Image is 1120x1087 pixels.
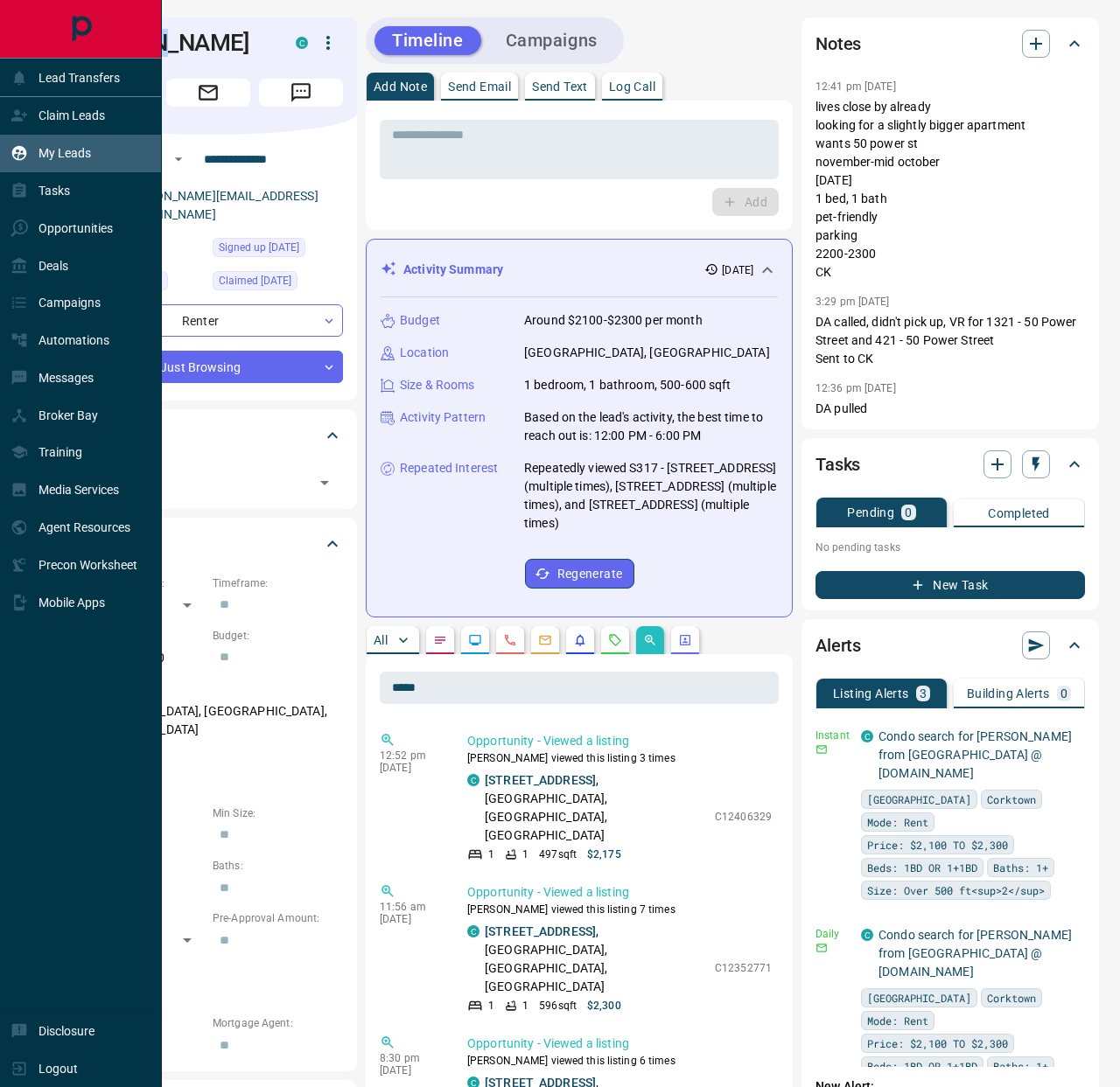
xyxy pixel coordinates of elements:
p: Timeframe: [213,575,343,591]
button: New Task [815,571,1085,599]
div: Notes [815,23,1085,65]
p: [PERSON_NAME] viewed this listing 6 times [467,1053,772,1069]
p: 1 [488,998,494,1014]
span: Beds: 1BD OR 1+1BD [867,859,977,876]
p: Pending [847,506,894,519]
div: condos.ca [861,929,873,941]
p: Log Call [609,80,655,93]
div: Tags [73,415,343,456]
div: Mon Sep 01 2025 [213,271,343,296]
p: Motivation: [73,753,343,769]
p: Opportunity - Viewed a listing [467,883,772,902]
button: Regenerate [525,559,634,589]
p: , [GEOGRAPHIC_DATA], [GEOGRAPHIC_DATA], [GEOGRAPHIC_DATA] [485,923,706,996]
p: , [GEOGRAPHIC_DATA], [GEOGRAPHIC_DATA], [GEOGRAPHIC_DATA] [485,771,706,845]
p: 11:56 am [380,901,441,913]
p: [DATE] [380,913,441,925]
span: Mode: Rent [867,813,928,831]
p: 596 sqft [539,998,577,1014]
p: Around $2100-$2300 per month [524,311,703,330]
p: Budget [400,311,440,330]
p: [DATE] [380,762,441,774]
p: [PERSON_NAME] viewed this listing 3 times [467,750,772,766]
div: Renter [73,304,343,337]
p: Listing Alerts [833,687,909,700]
p: lives close by already looking for a slightly bigger apartment wants 50 power st november-mid oct... [815,98,1085,282]
span: Beds: 1BD OR 1+1BD [867,1057,977,1075]
p: DA called, didn't pick up, VR for 1321 - 50 Power Street and 421 - 50 Power Street Sent to CK [815,313,1085,368]
p: C12352771 [715,960,772,976]
p: Activity Pattern [400,408,486,427]
p: 0 [905,506,912,519]
span: Size: Over 500 ft<sup>2</sup> [867,881,1045,899]
h2: Alerts [815,631,861,659]
p: No pending tasks [815,534,1085,561]
p: C12406329 [715,809,772,825]
span: Signed up [DATE] [219,239,299,256]
p: $2,300 [587,998,621,1014]
p: Location [400,344,449,362]
a: [STREET_ADDRESS] [485,924,596,938]
svg: Notes [433,633,447,647]
div: Tasks [815,443,1085,485]
span: Mode: Rent [867,1012,928,1029]
span: Corktown [987,989,1036,1007]
button: Timeline [374,26,481,55]
div: Criteria [73,523,343,565]
p: Baths: [213,858,343,874]
p: [DATE] [380,1064,441,1077]
h2: Notes [815,30,861,58]
p: Instant [815,728,850,743]
span: Price: $2,100 TO $2,300 [867,836,1008,854]
span: [GEOGRAPHIC_DATA] [867,791,971,808]
div: condos.ca [861,730,873,742]
h2: Tasks [815,450,860,478]
span: Baths: 1+ [993,859,1048,876]
div: Just Browsing [73,351,343,383]
p: [DATE] [722,262,753,278]
p: [GEOGRAPHIC_DATA], [GEOGRAPHIC_DATA], [GEOGRAPHIC_DATA] [73,697,343,744]
p: Completed [988,507,1050,519]
svg: Agent Actions [678,633,692,647]
p: Size & Rooms [400,376,475,394]
svg: Email [815,743,828,756]
p: Repeated Interest [400,459,498,477]
a: [STREET_ADDRESS] [485,773,596,787]
p: 1 [522,847,528,862]
p: Areas Searched: [73,681,343,697]
p: DA pulled [815,400,1085,418]
svg: Listing Alerts [573,633,587,647]
p: $2,175 [587,847,621,862]
a: Condo search for [PERSON_NAME] from [GEOGRAPHIC_DATA] @ [DOMAIN_NAME] [878,729,1072,780]
p: Add Note [374,80,427,93]
svg: Emails [538,633,552,647]
p: 497 sqft [539,847,577,862]
a: [PERSON_NAME][EMAIL_ADDRESS][DOMAIN_NAME] [121,189,318,221]
p: 12:41 pm [DATE] [815,80,896,93]
h1: [PERSON_NAME] [73,29,269,57]
div: Mon Sep 01 2025 [213,238,343,262]
p: Credit Score: [73,963,343,979]
p: [GEOGRAPHIC_DATA], [GEOGRAPHIC_DATA] [524,344,770,362]
p: [PERSON_NAME] viewed this listing 7 times [467,902,772,917]
p: Daily [815,926,850,942]
p: Opportunity - Viewed a listing [467,732,772,750]
div: condos.ca [296,37,308,49]
p: 8:30 pm [380,1052,441,1064]
svg: Requests [608,633,622,647]
svg: Opportunities [643,633,657,647]
p: Building Alerts [967,687,1050,700]
p: 0 [1060,687,1067,700]
a: Condo search for [PERSON_NAME] from [GEOGRAPHIC_DATA] @ [DOMAIN_NAME] [878,928,1072,979]
button: Campaigns [488,26,615,55]
span: Baths: 1+ [993,1057,1048,1075]
div: condos.ca [467,774,479,786]
button: Open [168,149,189,170]
p: Budget: [213,628,343,644]
span: Message [259,79,343,107]
p: Activity Summary [403,261,503,279]
p: Min Size: [213,805,343,821]
p: 3:29 pm [DATE] [815,296,890,308]
p: Mortgage Agent: [213,1015,343,1031]
p: 12:52 pm [380,749,441,762]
